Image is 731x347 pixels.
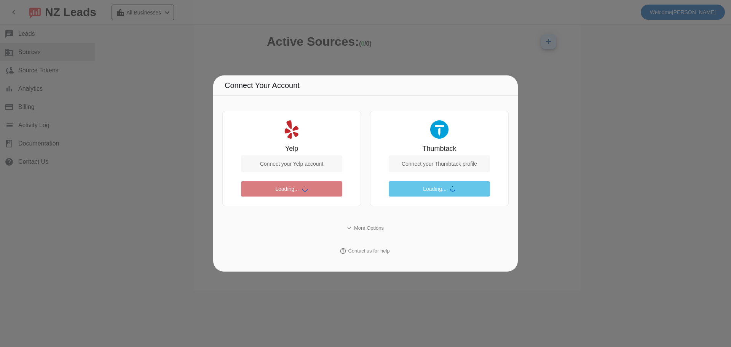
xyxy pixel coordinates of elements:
span: Connect Your Account [225,79,300,91]
div: Thumbtack [422,145,456,152]
img: Thumbtack [430,120,448,139]
div: Yelp [285,145,298,152]
mat-icon: help_outline [340,248,346,254]
button: More Options [341,221,390,235]
div: Connect your Thumbtack profile [389,155,490,172]
span: More Options [354,224,384,232]
span: Contact us for help [348,247,389,255]
button: Contact us for help [335,244,396,258]
mat-icon: expand_more [346,225,353,232]
div: Connect your Yelp account [241,155,342,172]
img: Yelp [283,120,301,139]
